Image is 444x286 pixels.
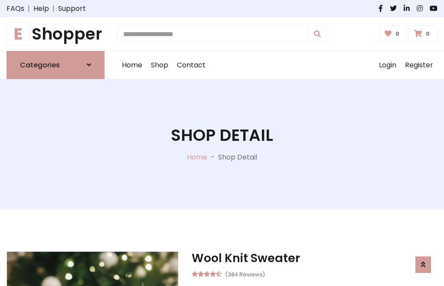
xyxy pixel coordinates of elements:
[147,51,173,79] a: Shop
[401,51,437,79] a: Register
[7,22,30,46] span: E
[24,3,33,14] span: |
[118,51,147,79] a: Home
[393,30,402,38] span: 0
[49,3,58,14] span: |
[20,61,60,69] h6: Categories
[207,152,218,163] p: -
[424,30,432,38] span: 0
[7,24,104,44] h1: Shopper
[173,51,210,79] a: Contact
[7,3,24,14] a: FAQs
[33,3,49,14] a: Help
[7,24,104,44] a: EShopper
[408,26,437,42] a: 0
[379,26,407,42] a: 0
[225,269,265,279] small: (384 Reviews)
[58,3,86,14] a: Support
[218,152,257,163] p: Shop Detail
[7,51,104,79] a: Categories
[171,126,273,145] h1: Shop Detail
[375,51,401,79] a: Login
[187,152,207,162] a: Home
[192,251,437,265] h3: Wool Knit Sweater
